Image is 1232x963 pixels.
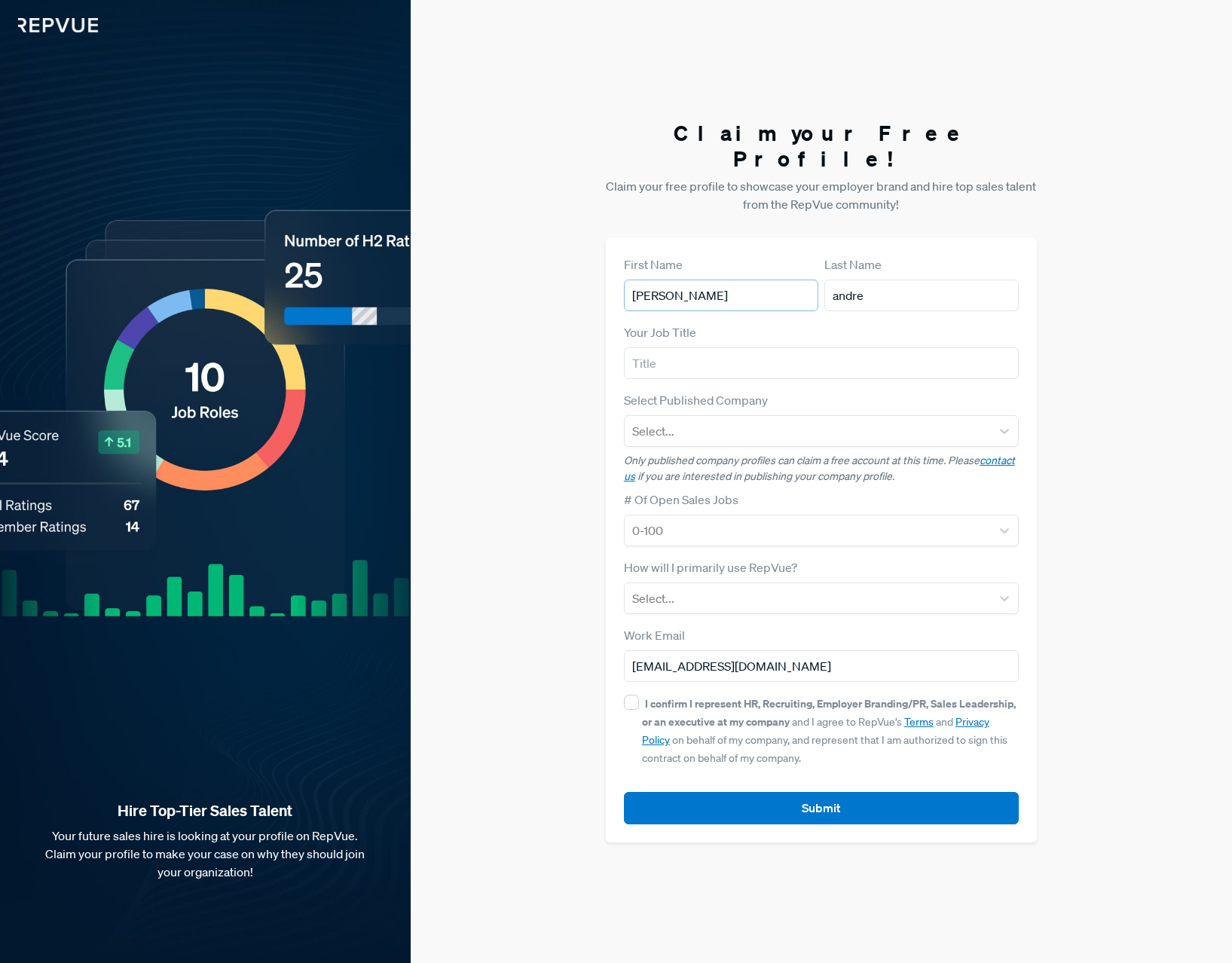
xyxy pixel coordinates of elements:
[624,454,1015,483] a: contact us
[606,177,1037,213] p: Claim your free profile to showcase your employer brand and hire top sales talent from the RepVue...
[642,697,1016,765] span: and I agree to RepVue’s and on behalf of my company, and represent that I am authorized to sign t...
[624,280,818,311] input: First Name
[24,827,387,881] p: Your future sales hire is looking at your profile on RepVue. Claim your profile to make your case...
[606,121,1037,171] h3: Claim your Free Profile!
[624,792,1019,824] button: Submit
[624,391,768,409] label: Select Published Company
[624,255,683,274] label: First Name
[624,453,1019,485] p: Only published company profiles can claim a free account at this time. Please if you are interest...
[624,626,685,644] label: Work Email
[624,347,1019,379] input: Title
[904,715,934,729] a: Terms
[24,801,387,821] strong: Hire Top-Tier Sales Talent
[642,696,1016,729] strong: I confirm I represent HR, Recruiting, Employer Branding/PR, Sales Leadership, or an executive at ...
[624,491,738,509] label: # Of Open Sales Jobs
[824,280,1019,311] input: Last Name
[824,255,882,274] label: Last Name
[624,323,696,341] label: Your Job Title
[624,650,1019,682] input: Email
[624,558,797,576] label: How will I primarily use RepVue?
